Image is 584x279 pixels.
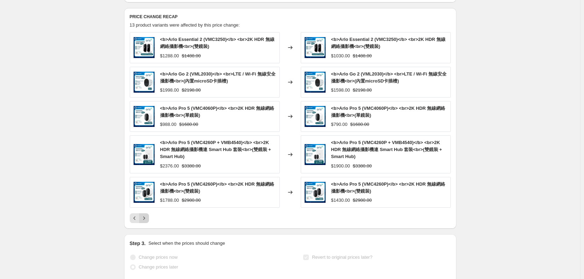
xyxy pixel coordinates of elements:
[134,182,155,203] img: Frame_Arlo_VMC4260P_80x.jpg
[160,163,179,170] div: $2376.00
[182,87,201,94] strike: $2198.00
[353,163,372,170] strike: $3380.00
[134,72,155,93] img: Frame_Arlo_VML2030_80x.jpg
[139,255,178,260] span: Change prices now
[134,37,155,58] img: Frame_Arlo_VMC3250_80x.jpg
[331,197,350,204] div: $1430.00
[160,140,271,159] span: <b>Arlo Pro 5 (VMC4260P + VMB4540)</b> <br>2K HDR 無線網絡攝影機連 Smart Hub 套裝<br>(雙鏡裝 + Smart Hub)
[312,255,372,260] span: Revert to original prices later?
[350,121,369,128] strike: $1680.00
[305,144,326,165] img: Frame_Arlo_VMC4260P_VMB4540_80x.jpg
[179,121,198,128] strike: $1680.00
[331,121,348,128] div: $790.00
[160,121,177,128] div: $988.00
[331,140,442,159] span: <b>Arlo Pro 5 (VMC4260P + VMB4540)</b> <br>2K HDR 無線網絡攝影機連 Smart Hub 套裝<br>(雙鏡裝 + Smart Hub)
[353,52,372,59] strike: $1488.00
[134,144,155,165] img: Frame_Arlo_VMC4260P_VMB4540_80x.jpg
[331,181,446,194] span: <b>Arlo Pro 5 (VMC4260P)</b> <br>2K HDR 無線網絡攝影機<br>(雙鏡裝)
[305,37,326,58] img: Frame_Arlo_VMC3250_80x.jpg
[160,37,275,49] span: <b>Arlo Essential 2 (VMC3250)</b> <br>2K HDR 無線網絡攝影機<br>(雙鏡裝)
[331,52,350,59] div: $1030.00
[305,72,326,93] img: Frame_Arlo_VML2030_80x.jpg
[148,240,225,247] p: Select when the prices should change
[160,71,276,84] span: <b>Arlo Go 2 (VML2030)</b> <br>LTE / Wi-Fi 無線安全攝影機<br>(內置microSD卡插槽)
[353,87,372,94] strike: $2198.00
[160,87,179,94] div: $1998.00
[130,22,240,28] span: 13 product variants were affected by this price change:
[160,197,179,204] div: $1788.00
[182,163,201,170] strike: $3380.00
[130,14,451,20] h6: PRICE CHANGE RECAP
[182,52,201,59] strike: $1488.00
[331,106,446,118] span: <b>Arlo Pro 5 (VMC4060P)</b> <br>2K HDR 無線網絡攝影機<br>(單鏡裝)
[139,213,149,223] button: Next
[331,71,447,84] span: <b>Arlo Go 2 (VML2030)</b> <br>LTE / Wi-Fi 無線安全攝影機<br>(內置microSD卡插槽)
[331,37,446,49] span: <b>Arlo Essential 2 (VMC3250)</b> <br>2K HDR 無線網絡攝影機<br>(雙鏡裝)
[130,213,140,223] button: Previous
[353,197,372,204] strike: $2980.00
[305,106,326,127] img: Frame_Arlo_VMC4060P_30d030b8-a637-48a9-b39a-0986005c288b_80x.jpg
[160,52,179,59] div: $1288.00
[139,264,178,270] span: Change prices later
[130,213,149,223] nav: Pagination
[305,182,326,203] img: Frame_Arlo_VMC4260P_80x.jpg
[130,240,146,247] h2: Step 3.
[182,197,201,204] strike: $2980.00
[160,106,275,118] span: <b>Arlo Pro 5 (VMC4060P)</b> <br>2K HDR 無線網絡攝影機<br>(單鏡裝)
[331,163,350,170] div: $1900.00
[331,87,350,94] div: $1598.00
[160,181,275,194] span: <b>Arlo Pro 5 (VMC4260P)</b> <br>2K HDR 無線網絡攝影機<br>(雙鏡裝)
[134,106,155,127] img: Frame_Arlo_VMC4060P_30d030b8-a637-48a9-b39a-0986005c288b_80x.jpg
